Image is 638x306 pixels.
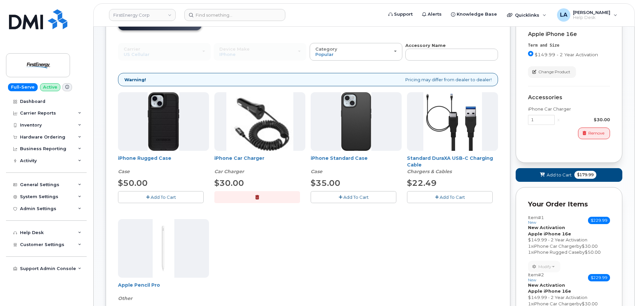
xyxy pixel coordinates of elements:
[118,168,130,174] em: Case
[502,8,551,22] div: Quicklinks
[184,9,285,21] input: Find something...
[547,172,572,178] span: Add to Cart
[609,277,633,301] iframe: Messenger Launcher
[407,191,493,203] button: Add To Cart
[516,168,622,182] button: Add to Cart $179.99
[528,106,610,112] div: iPhone Car Charger
[533,243,576,249] span: iPhone Car Charger
[533,249,579,255] span: iPhone Rugged Case
[384,8,417,21] a: Support
[528,243,531,249] span: 1
[109,9,176,21] a: FirstEnergy Corp
[310,43,402,60] button: Category Popular
[588,217,610,224] span: $229.99
[528,31,610,37] div: Apple iPhone 16e
[311,155,368,161] a: iPhone Standard Case
[407,155,498,175] div: Standard DuraXA USB-C Charging Cable
[343,194,369,200] span: Add To Cart
[118,191,204,203] button: Add To Cart
[555,117,562,123] div: x
[118,282,209,302] div: Apple Pencil Pro
[535,52,598,57] span: $149.99 - 2 Year Activation
[562,117,610,123] div: $30.00
[538,69,570,75] span: Change Product
[528,278,536,282] small: new
[428,11,442,18] span: Alerts
[528,199,610,209] p: Your Order Items
[528,249,610,255] div: x by
[528,220,536,225] small: new
[528,272,544,282] h3: Item
[538,264,551,270] span: Modify
[124,77,146,83] strong: Warning!
[528,237,610,243] div: $149.99 - 2 Year Activation
[528,43,610,48] div: Term and Size
[311,178,340,188] span: $35.00
[394,11,413,18] span: Support
[528,231,571,236] strong: Apple iPhone 16e
[528,225,565,230] strong: New Activation
[573,15,610,20] span: Help Desk
[588,130,604,136] span: Remove
[214,155,305,175] div: iPhone Car Charger
[585,249,601,255] span: $50.00
[528,261,560,272] button: Modify
[315,46,337,52] span: Category
[528,249,531,255] span: 1
[528,288,571,294] strong: Apple iPhone 16e
[528,215,544,225] h3: Item
[407,155,493,168] a: Standard DuraXA USB-C Charging Cable
[226,92,293,151] img: iphonesecg.jpg
[118,295,132,301] em: Other
[153,219,174,278] img: PencilPro.jpg
[148,92,179,151] img: Defender.jpg
[311,168,322,174] em: Case
[538,215,544,220] span: #1
[214,168,244,174] em: Car Charger
[528,294,610,301] div: $149.99 - 2 Year Activation
[214,155,264,161] a: iPhone Car Charger
[588,274,610,281] span: $229.99
[582,243,598,249] span: $30.00
[560,11,567,19] span: LA
[528,95,610,101] div: Accessories
[417,8,446,21] a: Alerts
[528,51,533,56] input: $149.99 - 2 Year Activation
[528,282,565,288] strong: New Activation
[315,52,334,57] span: Popular
[407,178,437,188] span: $22.49
[311,191,396,203] button: Add To Cart
[552,8,622,22] div: Lanette Aparicio
[528,243,610,249] div: x by
[515,12,539,18] span: Quicklinks
[118,73,498,87] div: Pricing may differ from dealer to dealer!
[405,43,446,48] strong: Accessory Name
[574,171,596,179] span: $179.99
[118,155,209,175] div: iPhone Rugged Case
[538,272,544,277] span: #2
[311,155,402,175] div: iPhone Standard Case
[573,10,610,15] span: [PERSON_NAME]
[440,194,465,200] span: Add To Cart
[341,92,371,151] img: Symmetry.jpg
[118,178,148,188] span: $50.00
[457,11,497,18] span: Knowledge Base
[578,128,610,139] button: Remove
[214,178,244,188] span: $30.00
[446,8,502,21] a: Knowledge Base
[118,155,171,161] a: iPhone Rugged Case
[407,168,452,174] em: Chargers & Cables
[423,92,482,151] img: ChargeCable.jpg
[118,282,160,288] a: Apple Pencil Pro
[151,194,176,200] span: Add To Cart
[528,66,576,78] button: Change Product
